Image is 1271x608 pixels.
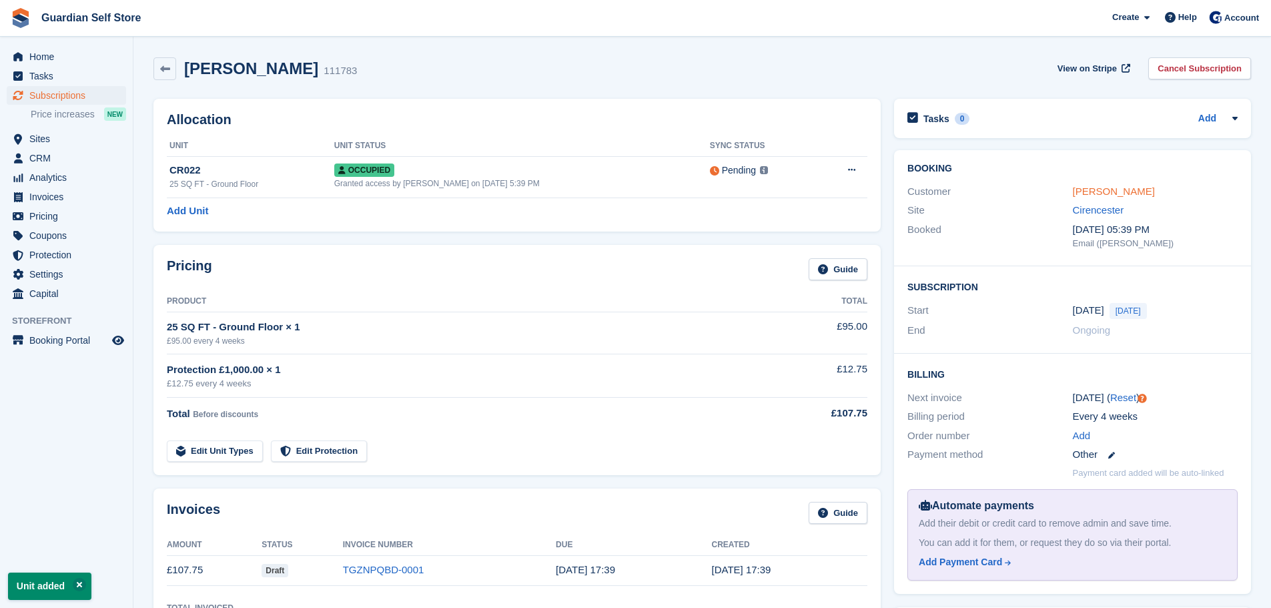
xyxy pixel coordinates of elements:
a: Add Payment Card [919,555,1221,569]
span: [DATE] [1110,303,1147,319]
div: Order number [907,428,1072,444]
div: Site [907,203,1072,218]
div: Protection £1,000.00 × 1 [167,362,760,378]
span: Coupons [29,226,109,245]
a: Cirencester [1073,204,1124,216]
td: £95.00 [760,312,867,354]
th: Amount [167,535,262,556]
th: Invoice Number [343,535,556,556]
img: Tom Scott [1209,11,1222,24]
th: Unit Status [334,135,710,157]
div: Booked [907,222,1072,250]
h2: Invoices [167,502,220,524]
a: Reset [1110,392,1136,403]
span: Help [1178,11,1197,24]
h2: Tasks [923,113,949,125]
img: icon-info-grey-7440780725fd019a000dd9b08b2336e03edf1995a4989e88bcd33f0948082b44.svg [760,166,768,174]
span: Create [1112,11,1139,24]
div: Add Payment Card [919,555,1002,569]
th: Total [760,291,867,312]
span: CRM [29,149,109,168]
div: You can add it for them, or request they do so via their portal. [919,536,1226,550]
div: £95.00 every 4 weeks [167,335,760,347]
time: 2025-10-01 00:00:00 UTC [1073,303,1104,318]
span: Occupied [334,164,394,177]
a: menu [7,265,126,284]
th: Created [712,535,867,556]
div: Automate payments [919,498,1226,514]
a: menu [7,226,126,245]
div: £12.75 every 4 weeks [167,377,760,390]
span: Settings [29,265,109,284]
th: Product [167,291,760,312]
a: View on Stripe [1052,57,1133,79]
a: Edit Protection [271,440,367,463]
span: Ongoing [1073,324,1111,336]
span: Home [29,47,109,66]
span: Tasks [29,67,109,85]
span: Pricing [29,207,109,226]
a: Guide [809,502,867,524]
div: Add their debit or credit card to remove admin and save time. [919,517,1226,531]
div: 25 SQ FT - Ground Floor × 1 [167,320,760,335]
span: Analytics [29,168,109,187]
img: stora-icon-8386f47178a22dfd0bd8f6a31ec36ba5ce8667c1dd55bd0f319d3a0aa187defe.svg [11,8,31,28]
a: Add Unit [167,204,208,219]
div: 0 [955,113,970,125]
a: Cancel Subscription [1148,57,1251,79]
span: Protection [29,246,109,264]
th: Status [262,535,342,556]
div: Payment method [907,447,1072,463]
span: Account [1224,11,1259,25]
a: Price increases NEW [31,107,126,121]
a: Guide [809,258,867,280]
p: Unit added [8,573,91,600]
div: Tooltip anchor [1136,392,1148,404]
h2: [PERSON_NAME] [184,59,318,77]
a: menu [7,188,126,206]
a: menu [7,149,126,168]
td: £12.75 [760,354,867,398]
span: Before discounts [193,410,258,419]
a: menu [7,284,126,303]
span: Price increases [31,108,95,121]
td: £107.75 [167,555,262,585]
h2: Subscription [907,280,1238,293]
span: Capital [29,284,109,303]
th: Unit [167,135,334,157]
h2: Pricing [167,258,212,280]
div: Email ([PERSON_NAME]) [1073,237,1238,250]
span: Total [167,408,190,419]
div: [DATE] 05:39 PM [1073,222,1238,238]
a: [PERSON_NAME] [1073,186,1155,197]
span: View on Stripe [1057,62,1117,75]
a: Preview store [110,332,126,348]
h2: Allocation [167,112,867,127]
div: Granted access by [PERSON_NAME] on [DATE] 5:39 PM [334,178,710,190]
a: menu [7,331,126,350]
div: [DATE] ( ) [1073,390,1238,406]
a: menu [7,129,126,148]
a: TGZNPQBD-0001 [343,564,424,575]
div: End [907,323,1072,338]
span: Storefront [12,314,133,328]
a: menu [7,168,126,187]
div: Pending [722,164,756,178]
div: Other [1073,447,1238,463]
span: Sites [29,129,109,148]
a: menu [7,67,126,85]
span: Subscriptions [29,86,109,105]
div: £107.75 [760,406,867,421]
time: 2025-10-02 16:39:19 UTC [556,564,615,575]
a: Add [1073,428,1091,444]
h2: Booking [907,164,1238,174]
div: Start [907,303,1072,319]
div: 25 SQ FT - Ground Floor [169,178,334,190]
time: 2025-10-01 16:39:19 UTC [712,564,771,575]
div: Next invoice [907,390,1072,406]
div: Billing period [907,409,1072,424]
a: Add [1198,111,1216,127]
span: Draft [262,564,288,577]
span: Invoices [29,188,109,206]
p: Payment card added will be auto-linked [1073,467,1224,480]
